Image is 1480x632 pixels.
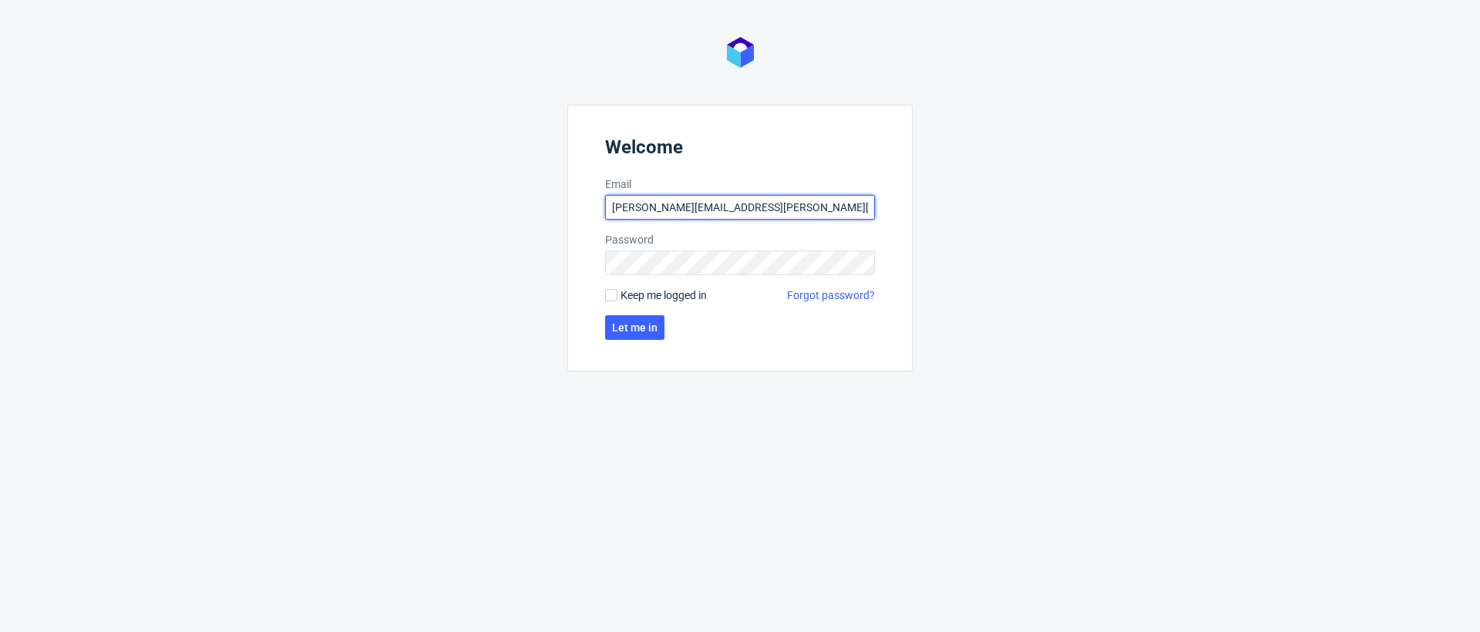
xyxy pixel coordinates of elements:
[605,176,875,192] label: Email
[605,232,875,247] label: Password
[787,287,875,303] a: Forgot password?
[605,136,875,164] header: Welcome
[605,195,875,220] input: you@youremail.com
[621,287,707,303] span: Keep me logged in
[612,322,658,333] span: Let me in
[605,315,664,340] button: Let me in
